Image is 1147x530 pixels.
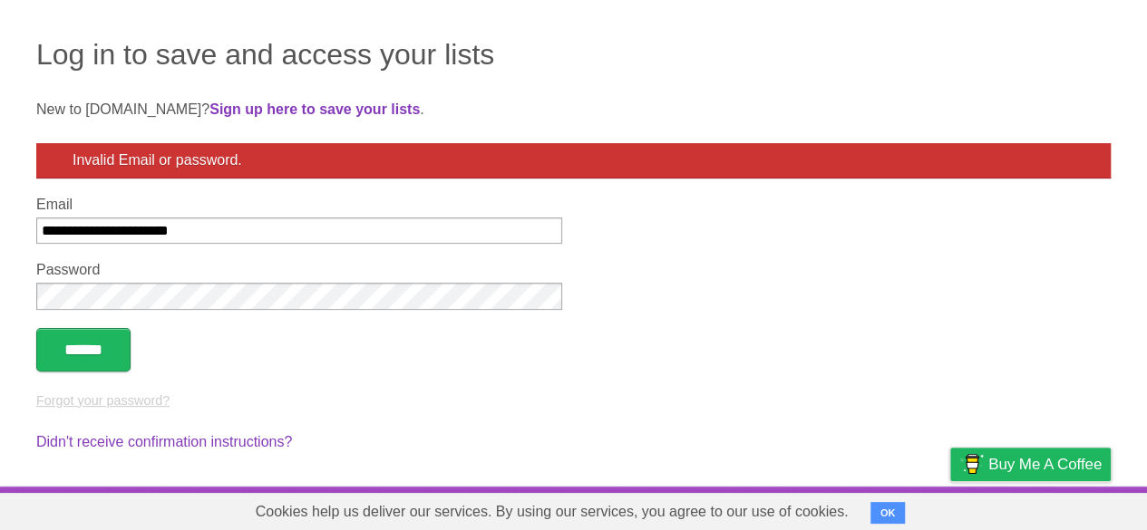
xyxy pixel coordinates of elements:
label: Email [36,197,562,213]
div: Invalid Email or password. [36,143,1111,178]
a: Forgot your password? [36,393,170,408]
a: Developers [769,491,842,525]
a: Didn't receive confirmation instructions? [36,434,292,449]
a: About [709,491,747,525]
label: Password [36,262,562,278]
span: Buy me a coffee [988,448,1102,480]
a: Sign up here to save your lists [209,101,420,117]
h1: Log in to save and access your lists [36,33,1111,76]
a: Suggest a feature [996,491,1111,525]
a: Buy me a coffee [950,448,1111,481]
img: Buy me a coffee [959,448,984,479]
a: Privacy [927,491,974,525]
a: Terms [865,491,905,525]
button: OK [870,502,906,524]
p: New to [DOMAIN_NAME]? . [36,99,1111,120]
span: Cookies help us deliver our services. By using our services, you agree to our use of cookies. [238,494,867,530]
